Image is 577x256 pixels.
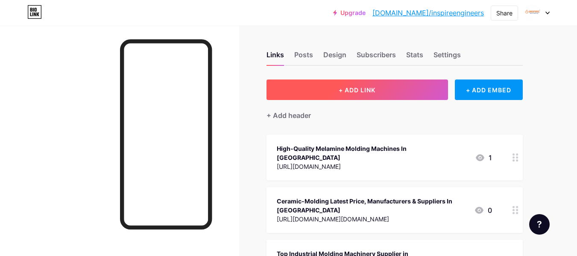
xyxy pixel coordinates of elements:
[475,153,492,163] div: 1
[323,50,346,65] div: Design
[357,50,396,65] div: Subscribers
[524,5,541,21] img: inspireengineers
[277,215,467,224] div: [URL][DOMAIN_NAME][DOMAIN_NAME]
[267,110,311,121] div: + Add header
[277,144,468,162] div: High-Quality Melamine Molding Machines In [GEOGRAPHIC_DATA]
[333,9,366,16] a: Upgrade
[277,162,468,171] div: [URL][DOMAIN_NAME]
[496,9,513,18] div: Share
[474,205,492,215] div: 0
[372,8,484,18] a: [DOMAIN_NAME]/inspireengineers
[339,86,375,94] span: + ADD LINK
[433,50,461,65] div: Settings
[267,79,448,100] button: + ADD LINK
[406,50,423,65] div: Stats
[267,50,284,65] div: Links
[277,197,467,215] div: Ceramic-Molding Latest Price, Manufacturers & Suppliers In [GEOGRAPHIC_DATA]
[455,79,523,100] div: + ADD EMBED
[294,50,313,65] div: Posts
